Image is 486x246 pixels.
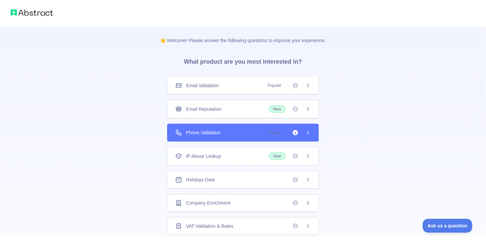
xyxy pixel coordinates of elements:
img: Abstract logo [11,8,53,17]
iframe: Toggle Customer Support [423,219,473,233]
h3: What product are you most interested in? [173,44,313,77]
span: Popular [264,129,285,136]
span: VAT Validation & Rates [186,223,233,229]
span: Email Reputation [186,106,221,112]
span: IP Abuse Lookup [186,153,221,159]
span: Phone Validation [186,129,221,136]
span: Company Enrichment [186,200,231,206]
span: New [269,105,285,113]
span: New [269,153,285,160]
span: Popular [264,82,285,89]
span: Email Validation [186,82,219,89]
span: Holidays Data [186,176,215,183]
p: 👋 Welcome! Please answer the following questions to improve your experience. [150,27,337,44]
